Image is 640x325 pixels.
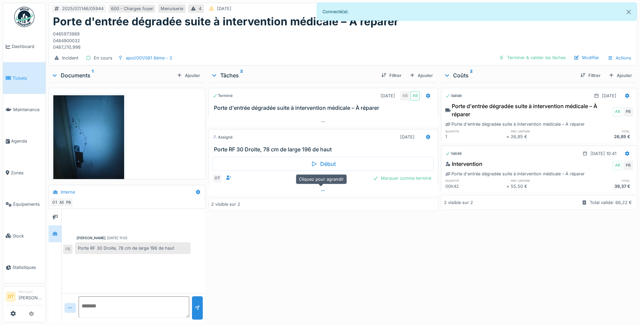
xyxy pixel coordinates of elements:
div: AB [57,198,66,207]
div: 0485973989 0484900032 0487,210,998 [53,28,633,50]
div: PB [623,107,633,117]
a: Dashboard [3,31,46,62]
sup: 1 [92,71,93,79]
h6: quantité [445,178,506,183]
div: Ajouter [174,71,203,80]
div: 2025/07/146/05944 [62,5,104,12]
div: Ajouter [606,71,635,80]
div: PB [64,198,73,207]
div: Documents [51,71,174,79]
div: 2 visible sur 2 [211,201,240,207]
span: Zones [11,170,43,176]
div: Ajouter [407,71,436,80]
div: Filtrer [379,71,404,80]
span: Dashboard [12,43,43,50]
span: Équipements [13,201,43,207]
div: Connecté(e). [317,3,637,21]
a: Stock [3,220,46,251]
div: × [506,133,511,140]
div: Porte d'entrée dégradée suite à intervention médicale – À réparer [445,121,585,127]
div: × [506,183,511,190]
div: 39,37 € [572,183,633,190]
div: Validé [445,93,462,99]
div: [DATE] [217,5,231,12]
span: Stock [12,233,43,239]
span: Maintenance [13,106,43,113]
a: Maintenance [3,94,46,125]
span: Agenda [11,138,43,144]
div: 2 visible sur 2 [444,199,473,206]
img: gf7otysg1j16kbvyu8fgbi64wj83 [53,95,124,190]
div: Tâches [211,71,376,79]
div: [DATE] [602,93,616,99]
div: Début [213,157,434,171]
div: Marquer comme terminé [370,174,434,183]
div: AB [410,91,420,101]
a: Zones [3,157,46,189]
a: Agenda [3,125,46,157]
div: En cours [94,55,112,61]
div: Intervention [445,160,482,168]
a: Tickets [3,62,46,94]
div: Coûts [444,71,575,79]
div: 1 [445,133,506,140]
h1: Porte d'entrée dégradée suite à intervention médicale – À réparer [53,15,398,28]
div: AB [613,107,622,117]
span: Statistiques [12,264,43,271]
div: Modifier [571,53,602,62]
div: Terminer & valider les tâches [496,53,568,62]
h6: total [572,129,633,133]
div: Porte RF 30 Droite, 78 cm de large 196 de haut [75,242,191,254]
div: Incident [62,55,78,61]
h6: quantité [445,129,506,133]
div: OT [50,198,60,207]
h6: total [572,178,633,183]
div: 26,85 € [511,133,572,140]
div: [DATE] [400,134,415,140]
div: PB [63,245,73,254]
div: Cliquez pour agrandir [296,174,347,184]
div: AB [613,161,622,170]
div: Porte d'entrée dégradée suite à intervention médicale – À réparer [445,171,585,177]
img: Badge_color-CXgf-gQk.svg [14,7,34,27]
a: Équipements [3,189,46,220]
div: Actions [605,53,634,63]
div: 26,85 € [572,133,633,140]
li: OT [6,292,16,302]
div: [DATE] 10:41 [590,150,616,157]
div: [DATE] [381,93,395,99]
button: Close [621,3,636,21]
div: [DATE] 11:03 [107,235,127,241]
a: OT Manager[PERSON_NAME] [6,289,43,305]
div: Assigné [213,134,233,140]
sup: 2 [240,71,243,79]
div: 4 [199,5,201,12]
div: Porte d'entrée dégradée suite à intervention médicale – À réparer [445,102,611,118]
div: Menuiserie [161,5,183,12]
div: Validé [445,151,462,156]
h3: Porte RF 30 Droite, 78 cm de large 196 de haut [214,146,435,153]
div: [PERSON_NAME] [77,235,106,241]
li: [PERSON_NAME] [19,289,43,304]
span: Tickets [12,75,43,81]
div: Interne [61,189,75,195]
sup: 2 [470,71,473,79]
div: OT [213,174,222,183]
div: 600 - Charges foyer [111,5,153,12]
div: 00h42 [445,183,506,190]
div: apol/001/081 8ème - 3 [126,55,172,61]
div: 55,50 € [511,183,572,190]
div: Total validé: 66,22 € [590,199,632,206]
h6: prix unitaire [511,178,572,183]
div: PB [623,161,633,170]
div: AB [400,91,410,101]
div: Terminé [213,93,233,99]
a: Statistiques [3,252,46,283]
h6: prix unitaire [511,129,572,133]
div: Manager [19,289,43,294]
div: Filtrer [578,71,603,80]
h3: Porte d'entrée dégradée suite à intervention médicale – À réparer [214,105,435,111]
